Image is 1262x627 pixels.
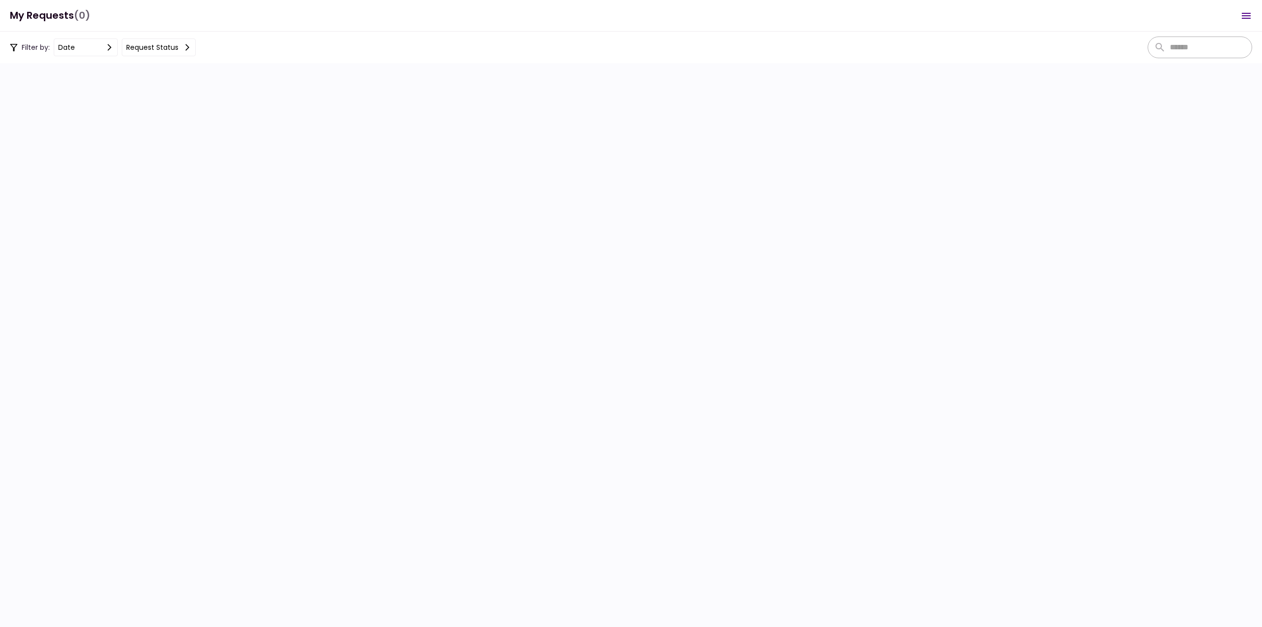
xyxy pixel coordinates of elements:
[54,38,118,56] button: date
[10,5,90,26] h1: My Requests
[74,5,90,26] span: (0)
[122,38,196,56] button: Request status
[10,38,196,56] div: Filter by:
[1234,4,1258,28] button: Open menu
[58,42,75,53] div: date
